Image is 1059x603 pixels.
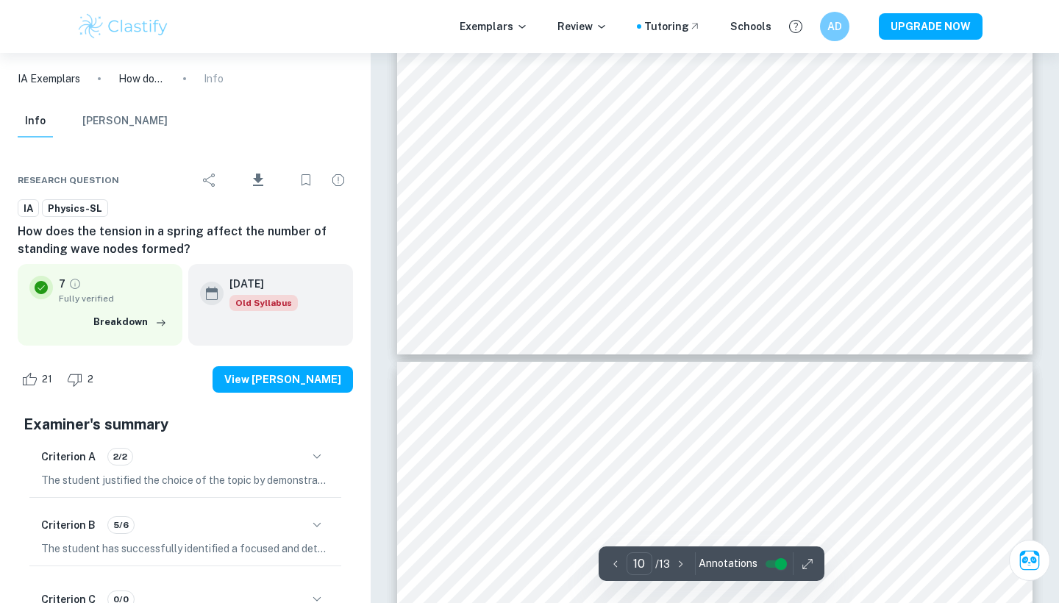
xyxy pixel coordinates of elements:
h6: AD [827,18,844,35]
span: 2/2 [108,450,132,463]
div: Share [195,165,224,195]
a: Tutoring [644,18,701,35]
button: Help and Feedback [783,14,808,39]
button: Breakdown [90,311,171,333]
span: IA [18,201,38,216]
span: Fully verified [59,292,171,305]
h6: [DATE] [229,276,286,292]
span: Physics-SL [43,201,107,216]
span: Research question [18,174,119,187]
span: Annotations [699,556,757,571]
h6: Criterion B [41,517,96,533]
p: How does the tension in a spring affect the number of standing wave nodes formed? [118,71,165,87]
a: IA [18,199,39,218]
a: IA Exemplars [18,71,80,87]
a: Schools [730,18,771,35]
button: AD [820,12,849,41]
button: View [PERSON_NAME] [213,366,353,393]
button: [PERSON_NAME] [82,105,168,138]
div: Starting from the May 2025 session, the Physics IA requirements have changed. It's OK to refer to... [229,295,298,311]
span: 21 [34,372,60,387]
div: Like [18,368,60,391]
p: 7 [59,276,65,292]
span: Old Syllabus [229,295,298,311]
div: Bookmark [291,165,321,195]
p: The student has successfully identified a focused and detailed topic of investigation, specifical... [41,540,329,557]
button: Ask Clai [1009,540,1050,581]
p: Info [204,71,224,87]
p: / 13 [655,556,670,572]
span: 5/6 [108,518,134,532]
h6: Criterion A [41,449,96,465]
p: Review [557,18,607,35]
button: Info [18,105,53,138]
a: Physics-SL [42,199,108,218]
h6: How does the tension in a spring affect the number of standing wave nodes formed? [18,223,353,258]
p: The student justified the choice of the topic by demonstrating personal significance, interest, a... [41,472,329,488]
button: UPGRADE NOW [879,13,983,40]
h5: Examiner's summary [24,413,347,435]
a: Grade fully verified [68,277,82,290]
img: Clastify logo [76,12,170,41]
div: Dislike [63,368,101,391]
span: 2 [79,372,101,387]
div: Report issue [324,165,353,195]
p: Exemplars [460,18,528,35]
div: Download [227,161,288,199]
